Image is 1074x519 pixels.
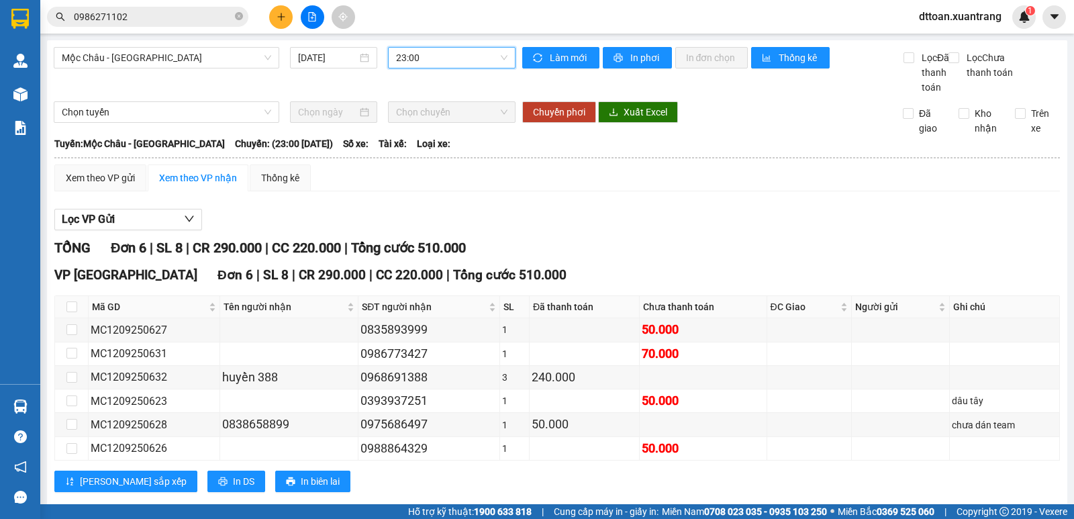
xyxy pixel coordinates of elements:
[358,342,500,366] td: 0986773427
[89,389,220,413] td: MC1209250623
[453,267,567,283] span: Tổng cước 510.000
[999,507,1009,516] span: copyright
[771,299,838,314] span: ĐC Giao
[265,240,268,256] span: |
[396,102,507,122] span: Chọn chuyến
[642,344,765,363] div: 70.000
[263,267,289,283] span: SL 8
[554,504,658,519] span: Cung cấp máy in - giấy in:
[944,504,946,519] span: |
[54,240,91,256] span: TỔNG
[186,240,189,256] span: |
[624,105,667,120] span: Xuất Excel
[502,441,527,456] div: 1
[54,267,197,283] span: VP [GEOGRAPHIC_DATA]
[358,366,500,389] td: 0968691388
[417,136,450,151] span: Loại xe:
[11,9,29,29] img: logo-vxr
[351,240,466,256] span: Tổng cước 510.000
[969,106,1004,136] span: Kho nhận
[362,299,486,314] span: SĐT người nhận
[89,437,220,461] td: MC1209250626
[286,477,295,487] span: printer
[614,53,625,64] span: printer
[502,322,527,337] div: 1
[272,240,341,256] span: CC 220.000
[502,393,527,408] div: 1
[379,136,407,151] span: Tài xế:
[376,267,443,283] span: CC 220.000
[550,50,589,65] span: Làm mới
[914,106,948,136] span: Đã giao
[500,296,530,318] th: SL
[193,240,262,256] span: CR 290.000
[66,171,135,185] div: Xem theo VP gửi
[91,322,217,338] div: MC1209250627
[292,267,295,283] span: |
[360,368,497,387] div: 0968691388
[916,50,951,95] span: Lọc Đã thanh toán
[642,320,765,339] div: 50.000
[358,413,500,436] td: 0975686497
[1042,5,1066,29] button: caret-down
[762,53,773,64] span: bar-chart
[1026,6,1035,15] sup: 1
[62,102,271,122] span: Chọn tuyến
[298,50,358,65] input: 12/09/2025
[396,48,507,68] span: 23:00
[80,474,187,489] span: [PERSON_NAME] sắp xếp
[332,5,355,29] button: aim
[54,209,202,230] button: Lọc VP Gửi
[89,342,220,366] td: MC1209250631
[207,471,265,492] button: printerIn DS
[89,413,220,436] td: MC1209250628
[91,369,217,385] div: MC1209250632
[360,320,497,339] div: 0835893999
[275,471,350,492] button: printerIn biên lai
[220,366,358,389] td: huyền 388
[779,50,819,65] span: Thống kê
[54,138,225,149] b: Tuyến: Mộc Châu - [GEOGRAPHIC_DATA]
[13,87,28,101] img: warehouse-icon
[877,506,934,517] strong: 0369 525 060
[235,12,243,20] span: close-circle
[150,240,153,256] span: |
[662,504,827,519] span: Miền Nam
[89,366,220,389] td: MC1209250632
[62,211,115,228] span: Lọc VP Gửi
[224,299,344,314] span: Tên người nhận
[235,136,333,151] span: Chuyến: (23:00 [DATE])
[358,318,500,342] td: 0835893999
[952,393,1057,408] div: dâu tây
[630,50,661,65] span: In phơi
[952,418,1057,432] div: chưa dán team
[184,214,195,224] span: down
[65,477,75,487] span: sort-ascending
[530,296,640,318] th: Đã thanh toán
[222,368,356,387] div: huyền 388
[218,477,228,487] span: printer
[91,416,217,433] div: MC1209250628
[1048,11,1061,23] span: caret-down
[91,440,217,457] div: MC1209250626
[269,5,293,29] button: plus
[360,415,497,434] div: 0975686497
[502,370,527,385] div: 3
[360,439,497,458] div: 0988864329
[261,171,299,185] div: Thống kê
[642,391,765,410] div: 50.000
[542,504,544,519] span: |
[502,346,527,361] div: 1
[299,267,366,283] span: CR 290.000
[598,101,678,123] button: downloadXuất Excel
[222,415,356,434] div: 0838658899
[307,12,317,21] span: file-add
[54,471,197,492] button: sort-ascending[PERSON_NAME] sắp xếp
[838,504,934,519] span: Miền Bắc
[358,389,500,413] td: 0393937251
[751,47,830,68] button: bar-chartThống kê
[344,240,348,256] span: |
[14,430,27,443] span: question-circle
[13,54,28,68] img: warehouse-icon
[56,12,65,21] span: search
